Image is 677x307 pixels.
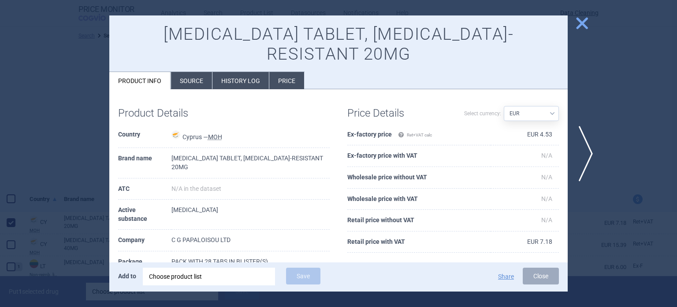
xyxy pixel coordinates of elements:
[149,268,269,285] div: Choose product list
[118,124,171,148] th: Country
[491,124,559,146] td: EUR 4.53
[286,268,320,284] button: Save
[523,268,559,284] button: Close
[143,268,275,285] div: Choose product list
[464,106,501,121] label: Select currency:
[118,148,171,178] th: Brand name
[398,133,432,137] span: Ret+VAT calc
[491,231,559,253] td: EUR 7.18
[347,189,491,210] th: Wholesale price with VAT
[171,72,212,89] li: Source
[347,231,491,253] th: Retail price with VAT
[171,230,330,251] td: C G PAPALOISOU LTD
[171,148,330,178] td: [MEDICAL_DATA] TABLET, [MEDICAL_DATA]-RESISTANT 20MG
[171,124,330,148] td: Cyprus —
[347,124,491,146] th: Ex-factory price
[118,24,559,64] h1: [MEDICAL_DATA] TABLET, [MEDICAL_DATA]-RESISTANT 20MG
[347,107,453,120] h1: Price Details
[118,107,224,120] h1: Product Details
[118,200,171,230] th: Active substance
[118,230,171,251] th: Company
[171,251,330,273] td: PACK WITH 28 TABS IN BLISTER(S)
[208,133,222,140] abbr: MOH — Pharmaceutical Price List published by the Ministry of Health, Cyprus.
[541,195,552,202] span: N/A
[498,273,514,280] button: Share
[118,268,136,284] p: Add to
[118,251,171,273] th: Package
[171,130,180,139] img: Cyprus
[118,178,171,200] th: ATC
[541,216,552,224] span: N/A
[109,72,171,89] li: Product info
[347,145,491,167] th: Ex-factory price with VAT
[347,167,491,189] th: Wholesale price without VAT
[212,72,269,89] li: History log
[541,174,552,181] span: N/A
[171,200,330,230] td: [MEDICAL_DATA]
[541,152,552,159] span: N/A
[269,72,304,89] li: Price
[347,210,491,231] th: Retail price without VAT
[171,185,221,192] span: N/A in the dataset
